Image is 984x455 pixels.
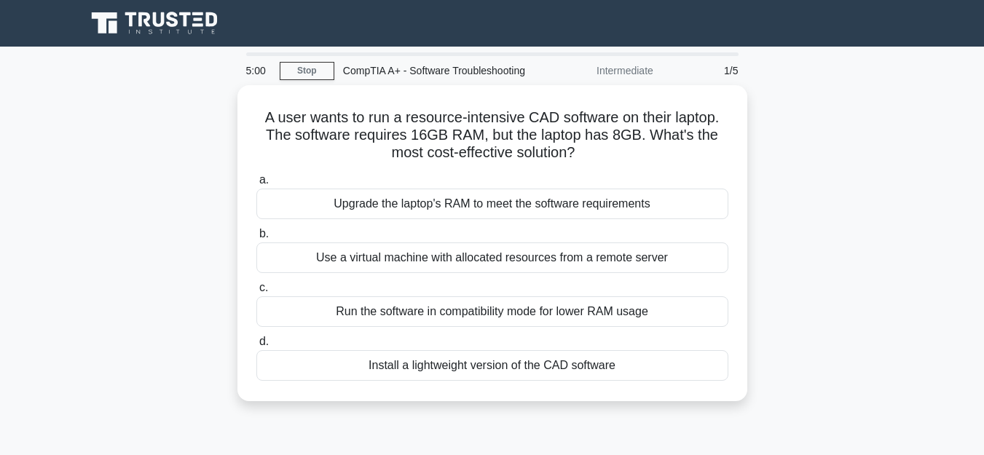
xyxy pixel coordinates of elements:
a: Stop [280,62,334,80]
div: CompTIA A+ - Software Troubleshooting [334,56,535,85]
span: b. [259,227,269,240]
div: 5:00 [237,56,280,85]
h5: A user wants to run a resource-intensive CAD software on their laptop. The software requires 16GB... [255,108,730,162]
div: Install a lightweight version of the CAD software [256,350,728,381]
div: Intermediate [535,56,662,85]
div: Upgrade the laptop's RAM to meet the software requirements [256,189,728,219]
span: d. [259,335,269,347]
span: c. [259,281,268,293]
div: Use a virtual machine with allocated resources from a remote server [256,242,728,273]
span: a. [259,173,269,186]
div: 1/5 [662,56,747,85]
div: Run the software in compatibility mode for lower RAM usage [256,296,728,327]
